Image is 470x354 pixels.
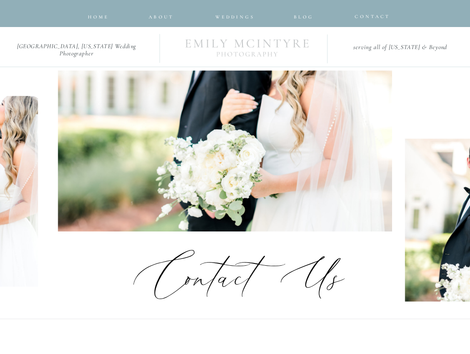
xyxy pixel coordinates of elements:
[355,12,383,17] a: CONTACT
[105,251,246,301] p: Con
[215,14,255,19] span: Weddings
[306,251,385,301] p: s
[288,13,319,17] a: Blog
[88,14,109,19] span: home
[204,251,268,301] p: ac
[234,251,299,301] p: t
[149,13,171,17] a: about
[355,14,390,19] span: CONTACT
[87,13,110,17] a: home
[199,251,264,301] p: t
[5,43,149,52] h2: [GEOGRAPHIC_DATA], [US_STATE] Wedding Photographer
[209,13,261,18] a: Weddings
[294,14,314,19] span: Blog
[335,44,465,52] h2: serving all of [US_STATE] & Beyond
